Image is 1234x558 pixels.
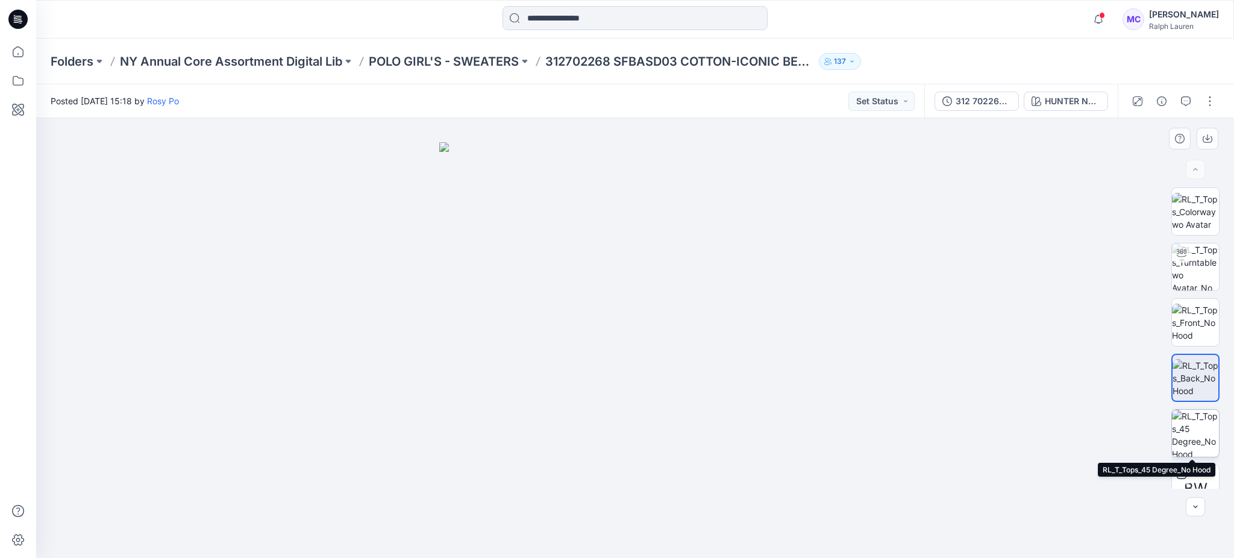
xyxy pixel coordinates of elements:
[51,95,179,107] span: Posted [DATE] 15:18 by
[1149,22,1219,31] div: Ralph Lauren
[439,142,831,558] img: eyJhbGciOiJIUzI1NiIsImtpZCI6IjAiLCJzbHQiOiJzZXMiLCJ0eXAiOiJKV1QifQ.eyJkYXRhIjp7InR5cGUiOiJzdG9yYW...
[120,53,342,70] a: NY Annual Core Assortment Digital Lib
[51,53,93,70] a: Folders
[147,96,179,106] a: Rosy Po
[1172,193,1219,231] img: RL_T_Tops_Colorway wo Avatar
[1149,7,1219,22] div: [PERSON_NAME]
[1172,243,1219,290] img: RL_T_Tops_Turntable wo Avatar_No Hood
[819,53,861,70] button: 137
[1045,95,1100,108] div: HUNTER NAVY - 001
[545,53,814,70] p: 312702268 SFBASD03 COTTON-ICONIC BEAR-TOPS-SWEATER
[1184,478,1207,500] span: BW
[1024,92,1108,111] button: HUNTER NAVY - 001
[1152,92,1171,111] button: Details
[1123,8,1144,30] div: MC
[369,53,519,70] a: POLO GIRL'S - SWEATERS
[1172,410,1219,457] img: RL_T_Tops_45 Degree_No Hood
[1173,359,1218,397] img: RL_T_Tops_Back_No Hood
[935,92,1019,111] button: 312 702268 SFBASD03 COTTON-ICONIC BEAR-TOPS-SWEATER
[956,95,1011,108] div: 312 702268 SFBASD03 COTTON-ICONIC BEAR-TOPS-SWEATER
[834,55,846,68] p: 137
[1172,304,1219,342] img: RL_T_Tops_Front_No Hood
